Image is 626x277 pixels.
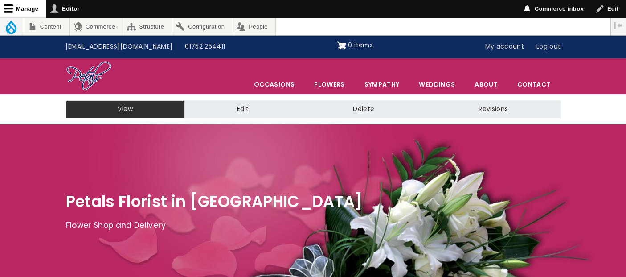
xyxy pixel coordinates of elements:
a: Content [24,18,69,35]
a: Commerce [70,18,123,35]
a: Sympathy [355,75,409,94]
a: Log out [530,38,567,55]
span: Occasions [245,75,304,94]
a: Flowers [305,75,354,94]
a: Structure [123,18,172,35]
a: People [233,18,276,35]
a: [EMAIL_ADDRESS][DOMAIN_NAME] [59,38,179,55]
a: My account [479,38,531,55]
span: Petals Florist in [GEOGRAPHIC_DATA] [66,190,363,212]
a: Configuration [172,18,233,35]
a: About [465,75,507,94]
img: Home [66,61,112,92]
p: Flower Shop and Delivery [66,219,561,232]
a: View [66,100,185,118]
a: Edit [185,100,301,118]
button: Vertical orientation [611,18,626,33]
a: Shopping cart 0 items [337,38,373,53]
img: Shopping cart [337,38,346,53]
a: Contact [508,75,560,94]
span: Weddings [409,75,464,94]
a: Delete [301,100,426,118]
a: 01752 254411 [179,38,231,55]
a: Revisions [426,100,560,118]
span: 0 items [348,41,372,50]
nav: Tabs [59,100,567,118]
